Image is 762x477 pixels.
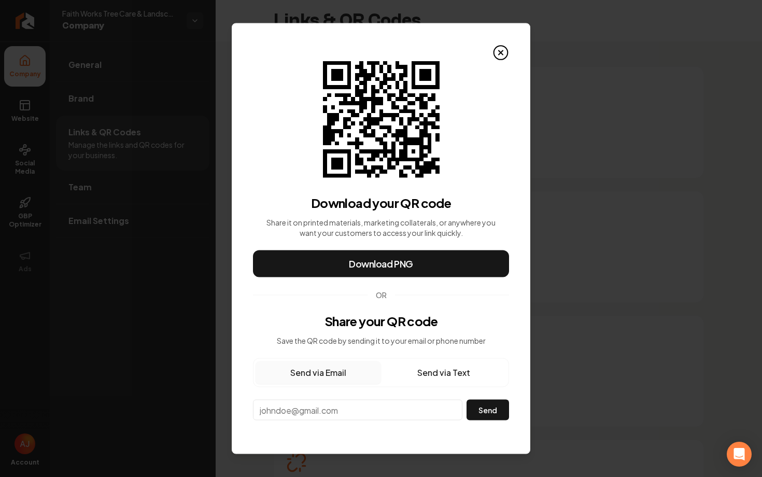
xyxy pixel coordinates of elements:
p: Share it on printed materials, marketing collaterals, or anywhere you want your customers to acce... [265,217,497,238]
button: Send [467,400,509,420]
p: Save the QR code by sending it to your email or phone number [277,335,486,346]
h3: Download your QR code [311,194,451,211]
button: Send via Text [381,361,506,384]
h3: Share your QR code [324,313,438,329]
button: Download PNG [253,250,509,277]
input: johndoe@gmail.com [253,400,462,420]
span: Download PNG [349,257,413,271]
button: Send via Email [256,361,381,384]
span: OR [376,290,387,300]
